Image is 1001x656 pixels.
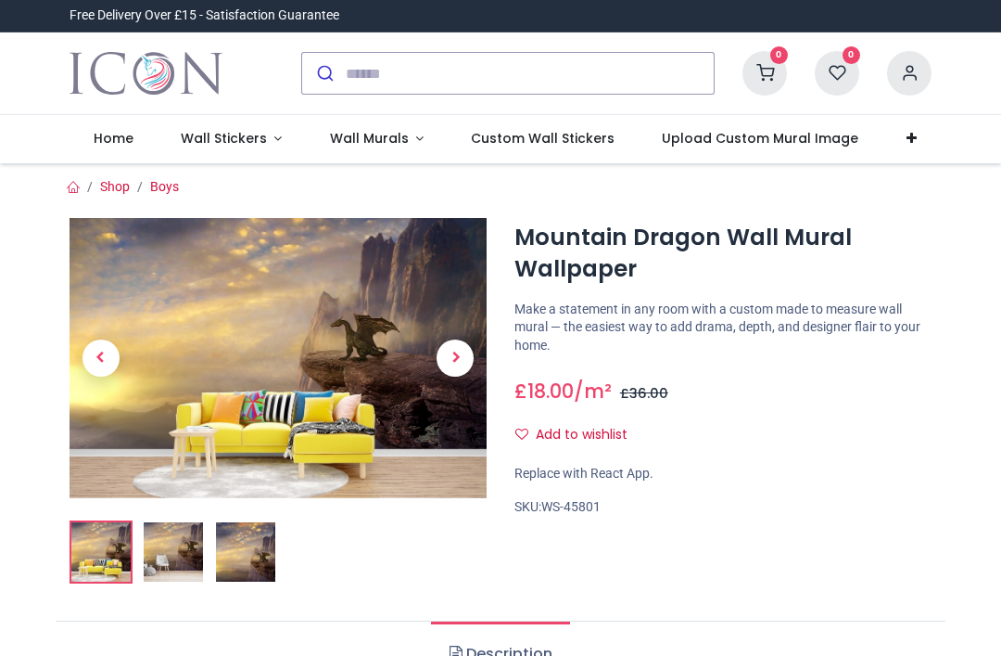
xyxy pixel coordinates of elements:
img: WS-45801-03 [216,522,275,582]
a: Logo of Icon Wall Stickers [70,47,222,99]
img: Mountain Dragon Wall Mural Wallpaper [70,218,487,497]
a: Shop [100,179,130,194]
a: Wall Murals [306,115,448,163]
span: /m² [574,378,612,405]
p: Make a statement in any room with a custom made to measure wall mural — the easiest way to add dr... [514,301,931,355]
span: Next [437,340,474,377]
img: WS-45801-02 [144,522,203,582]
span: 18.00 [527,378,574,405]
a: Boys [150,179,179,194]
button: Submit [302,53,346,94]
div: SKU: [514,498,931,517]
a: 0 [742,65,787,80]
a: Wall Stickers [157,115,306,163]
span: Wall Stickers [181,129,267,148]
sup: 0 [770,46,788,64]
sup: 0 [843,46,860,64]
i: Add to wishlist [515,428,528,441]
span: £ [514,378,574,405]
iframe: Customer reviews powered by Trustpilot [542,6,931,25]
a: Previous [70,260,133,456]
a: 0 [815,65,859,80]
span: Previous [82,340,120,377]
div: Replace with React App. [514,465,931,483]
img: Mountain Dragon Wall Mural Wallpaper [71,522,131,582]
div: Free Delivery Over £15 - Satisfaction Guarantee [70,6,339,25]
button: Add to wishlistAdd to wishlist [514,419,643,451]
span: Upload Custom Mural Image [662,129,858,148]
img: Icon Wall Stickers [70,47,222,99]
span: Wall Murals [330,129,409,148]
h1: Mountain Dragon Wall Mural Wallpaper [514,222,931,286]
span: £ [620,384,668,403]
a: Next [424,260,488,456]
span: WS-45801 [541,499,601,514]
span: Home [94,129,133,148]
span: 36.00 [629,384,668,403]
span: Custom Wall Stickers [471,129,615,148]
